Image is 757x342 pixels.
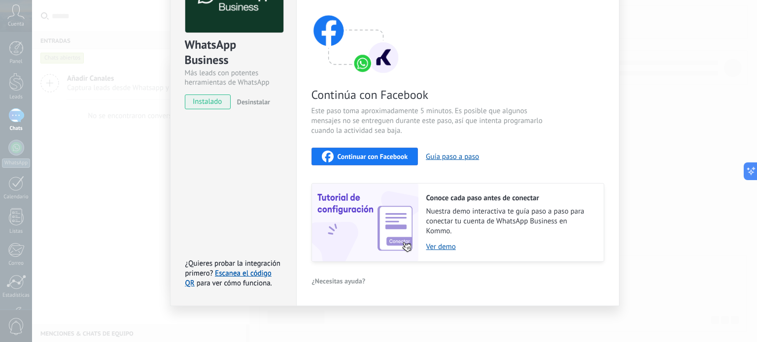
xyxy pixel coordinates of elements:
a: Escanea el código QR [185,269,272,288]
span: Continuar con Facebook [338,153,408,160]
div: Más leads con potentes herramientas de WhatsApp [185,68,282,87]
h2: Conoce cada paso antes de conectar [426,193,594,203]
button: Continuar con Facebook [311,148,418,165]
span: Desinstalar [237,97,270,106]
span: Este paso toma aproximadamente 5 minutos. Es posible que algunos mensajes no se entreguen durante... [311,106,546,136]
span: Continúa con Facebook [311,87,546,102]
button: Desinstalar [233,94,270,109]
div: WhatsApp Business [185,37,282,68]
span: instalado [185,94,230,109]
span: Nuestra demo interactiva te guía paso a paso para conectar tu cuenta de WhatsApp Business en Kommo. [426,207,594,236]
button: ¿Necesitas ayuda? [311,274,366,288]
span: ¿Quieres probar la integración primero? [185,259,281,278]
span: para ver cómo funciona. [197,279,272,288]
button: Guía paso a paso [426,152,479,161]
span: ¿Necesitas ayuda? [312,278,366,284]
a: Ver demo [426,242,594,251]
